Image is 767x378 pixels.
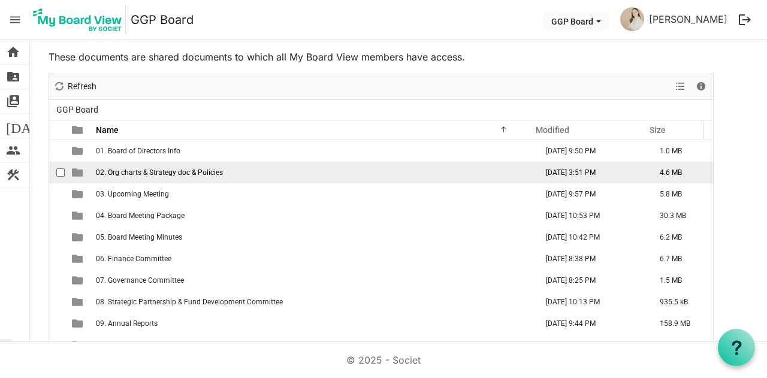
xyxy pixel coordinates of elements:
span: 03. Upcoming Meeting [96,190,169,198]
span: 02. Org charts & Strategy doc & Policies [96,168,223,177]
td: September 03, 2025 10:53 PM column header Modified [533,205,647,226]
td: checkbox [49,162,65,183]
td: is template cell column header type [65,313,92,334]
span: 07. Governance Committee [96,276,184,285]
td: 05. Board Meeting Minutes is template cell column header Name [92,226,533,248]
button: Details [693,79,709,94]
td: checkbox [49,205,65,226]
td: 08. Strategic Partnership & Fund Development Committee is template cell column header Name [92,291,533,313]
td: checkbox [49,183,65,205]
td: checkbox [49,270,65,291]
p: These documents are shared documents to which all My Board View members have access. [49,50,714,64]
td: 1.5 MB is template cell column header Size [647,270,713,291]
td: 4.6 MB is template cell column header Size [647,162,713,183]
td: October 25, 2024 8:25 PM column header Modified [533,270,647,291]
img: ddDwz0xpzZVKRxv6rfQunLRhqTonpR19bBYhwCCreK_N_trmNrH_-5XbXXOgsUaIzMZd-qByIoR1xmoWdbg5qw_thumb.png [620,7,644,31]
td: 935.5 kB is template cell column header Size [647,291,713,313]
td: is template cell column header type [65,140,92,162]
td: 09. Annual Reports is template cell column header Name [92,313,533,334]
span: 08. Strategic Partnership & Fund Development Committee [96,298,283,306]
td: 01. Board of Directors Info is template cell column header Name [92,140,533,162]
td: checkbox [49,291,65,313]
a: [PERSON_NAME] [644,7,732,31]
td: 1.0 MB is template cell column header Size [647,140,713,162]
td: August 08, 2025 10:42 PM column header Modified [533,226,647,248]
span: people [6,138,20,162]
td: checkbox [49,248,65,270]
td: checkbox [49,334,65,356]
td: 6.2 MB is template cell column header Size [647,226,713,248]
img: My Board View Logo [29,5,126,35]
td: August 08, 2025 9:57 PM column header Modified [533,183,647,205]
td: is template cell column header type [65,248,92,270]
td: September 19, 2023 11:42 PM column header Modified [533,334,647,356]
td: 6.7 MB is template cell column header Size [647,248,713,270]
a: My Board View Logo [29,5,131,35]
td: is template cell column header type [65,334,92,356]
td: September 23, 2025 3:51 PM column header Modified [533,162,647,183]
span: 05. Board Meeting Minutes [96,233,182,241]
td: checkbox [49,226,65,248]
td: 03. Upcoming Meeting is template cell column header Name [92,183,533,205]
td: is template cell column header type [65,291,92,313]
td: August 08, 2025 10:13 PM column header Modified [533,291,647,313]
td: 3.5 MB is template cell column header Size [647,334,713,356]
td: checkbox [49,140,65,162]
td: is template cell column header type [65,162,92,183]
span: menu [4,8,26,31]
td: is template cell column header type [65,183,92,205]
td: is template cell column header type [65,226,92,248]
td: 5.8 MB is template cell column header Size [647,183,713,205]
button: View dropdownbutton [673,79,687,94]
td: 02. Org charts & Strategy doc & Policies is template cell column header Name [92,162,533,183]
span: 01. Board of Directors Info [96,147,180,155]
span: GGP Board [54,102,101,117]
span: 06. Finance Committee [96,255,171,263]
td: checkbox [49,313,65,334]
div: Refresh [49,74,101,99]
td: 07. Governance Committee is template cell column header Name [92,270,533,291]
td: is template cell column header type [65,205,92,226]
div: View [671,74,691,99]
td: 30.3 MB is template cell column header Size [647,205,713,226]
span: 09. Annual Reports [96,319,158,328]
button: logout [732,7,757,32]
td: 10. Board Development & Training Documents is template cell column header Name [92,334,533,356]
button: GGP Board dropdownbutton [543,13,609,29]
td: 04. Board Meeting Package is template cell column header Name [92,205,533,226]
a: GGP Board [131,8,194,32]
button: Refresh [52,79,99,94]
a: © 2025 - Societ [346,354,421,366]
span: Size [650,125,666,135]
span: [DATE] [6,114,52,138]
span: switch_account [6,89,20,113]
td: November 25, 2024 8:38 PM column header Modified [533,248,647,270]
span: Modified [536,125,569,135]
span: Name [96,125,119,135]
span: 10. Board Development & Training Documents [96,341,245,349]
td: 158.9 MB is template cell column header Size [647,313,713,334]
td: August 08, 2025 9:44 PM column header Modified [533,313,647,334]
span: folder_shared [6,65,20,89]
span: 04. Board Meeting Package [96,211,185,220]
span: home [6,40,20,64]
span: Refresh [67,79,98,94]
div: Details [691,74,711,99]
td: is template cell column header type [65,270,92,291]
td: 06. Finance Committee is template cell column header Name [92,248,533,270]
td: August 08, 2025 9:50 PM column header Modified [533,140,647,162]
span: construction [6,163,20,187]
